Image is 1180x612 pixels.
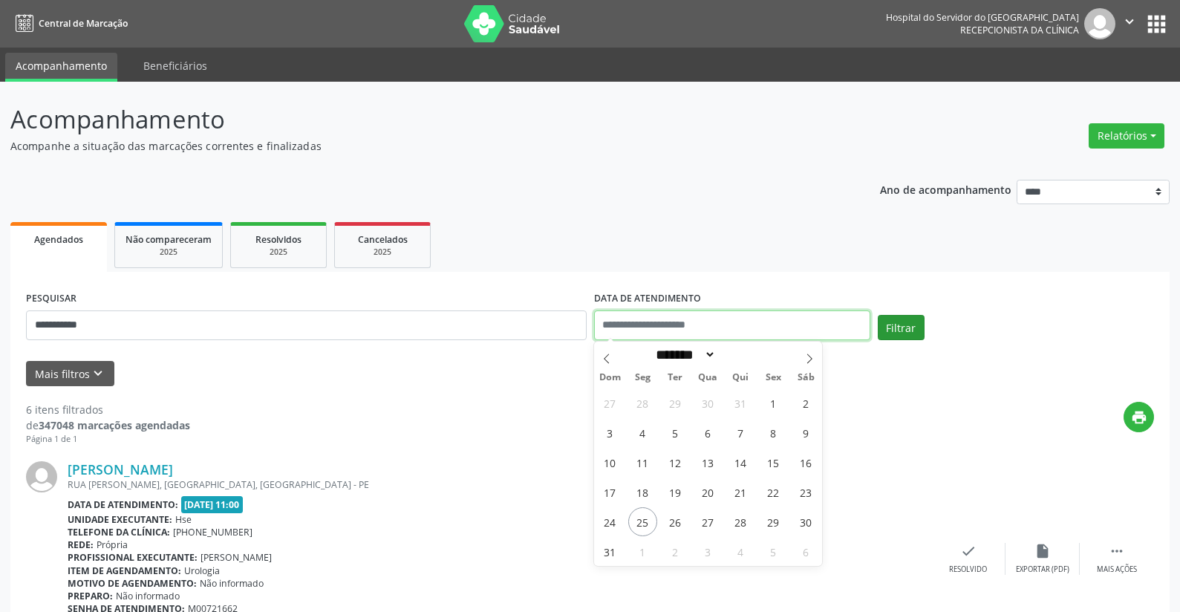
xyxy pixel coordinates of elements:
[759,507,788,536] span: Agosto 29, 2025
[181,496,244,513] span: [DATE] 11:00
[1084,8,1115,39] img: img
[716,347,765,362] input: Year
[724,373,757,382] span: Qui
[68,590,113,602] b: Preparo:
[726,388,755,417] span: Julho 31, 2025
[960,543,977,559] i: check
[1016,564,1069,575] div: Exportar (PDF)
[175,513,192,526] span: Hse
[792,388,821,417] span: Agosto 2, 2025
[661,478,690,507] span: Agosto 19, 2025
[792,537,821,566] span: Setembro 6, 2025
[661,507,690,536] span: Agosto 26, 2025
[661,388,690,417] span: Julho 29, 2025
[759,418,788,447] span: Agosto 8, 2025
[759,388,788,417] span: Agosto 1, 2025
[133,53,218,79] a: Beneficiários
[1089,123,1164,149] button: Relatórios
[726,448,755,477] span: Agosto 14, 2025
[26,287,76,310] label: PESQUISAR
[694,478,723,507] span: Agosto 20, 2025
[97,538,128,551] span: Própria
[10,138,822,154] p: Acompanhe a situação das marcações correntes e finalizadas
[68,513,172,526] b: Unidade executante:
[757,373,789,382] span: Sex
[10,11,128,36] a: Central de Marcação
[726,537,755,566] span: Setembro 4, 2025
[694,388,723,417] span: Julho 30, 2025
[878,315,925,340] button: Filtrar
[594,373,627,382] span: Dom
[759,537,788,566] span: Setembro 5, 2025
[26,417,190,433] div: de
[628,388,657,417] span: Julho 28, 2025
[39,418,190,432] strong: 347048 marcações agendadas
[1121,13,1138,30] i: 
[960,24,1079,36] span: Recepcionista da clínica
[1115,8,1144,39] button: 
[596,537,625,566] span: Agosto 31, 2025
[659,373,691,382] span: Ter
[792,448,821,477] span: Agosto 16, 2025
[594,287,701,310] label: DATA DE ATENDIMENTO
[26,402,190,417] div: 6 itens filtrados
[1109,543,1125,559] i: 
[1131,409,1147,426] i: print
[200,577,264,590] span: Não informado
[789,373,822,382] span: Sáb
[1034,543,1051,559] i: insert_drive_file
[661,537,690,566] span: Setembro 2, 2025
[880,180,1011,198] p: Ano de acompanhamento
[68,538,94,551] b: Rede:
[651,347,717,362] select: Month
[68,498,178,511] b: Data de atendimento:
[5,53,117,82] a: Acompanhamento
[126,247,212,258] div: 2025
[694,418,723,447] span: Agosto 6, 2025
[173,526,252,538] span: [PHONE_NUMBER]
[628,418,657,447] span: Agosto 4, 2025
[241,247,316,258] div: 2025
[126,233,212,246] span: Não compareceram
[596,507,625,536] span: Agosto 24, 2025
[792,507,821,536] span: Agosto 30, 2025
[949,564,987,575] div: Resolvido
[626,373,659,382] span: Seg
[68,577,197,590] b: Motivo de agendamento:
[759,448,788,477] span: Agosto 15, 2025
[26,361,114,387] button: Mais filtroskeyboard_arrow_down
[39,17,128,30] span: Central de Marcação
[694,537,723,566] span: Setembro 3, 2025
[68,478,931,491] div: RUA [PERSON_NAME], [GEOGRAPHIC_DATA], [GEOGRAPHIC_DATA] - PE
[694,448,723,477] span: Agosto 13, 2025
[596,478,625,507] span: Agosto 17, 2025
[661,448,690,477] span: Agosto 12, 2025
[68,564,181,577] b: Item de agendamento:
[628,507,657,536] span: Agosto 25, 2025
[10,101,822,138] p: Acompanhamento
[68,461,173,478] a: [PERSON_NAME]
[26,433,190,446] div: Página 1 de 1
[661,418,690,447] span: Agosto 5, 2025
[184,564,220,577] span: Urologia
[90,365,106,382] i: keyboard_arrow_down
[68,551,198,564] b: Profissional executante:
[628,448,657,477] span: Agosto 11, 2025
[726,478,755,507] span: Agosto 21, 2025
[1097,564,1137,575] div: Mais ações
[68,526,170,538] b: Telefone da clínica:
[596,388,625,417] span: Julho 27, 2025
[201,551,272,564] span: [PERSON_NAME]
[726,507,755,536] span: Agosto 28, 2025
[116,590,180,602] span: Não informado
[1124,402,1154,432] button: print
[694,507,723,536] span: Agosto 27, 2025
[792,478,821,507] span: Agosto 23, 2025
[886,11,1079,24] div: Hospital do Servidor do [GEOGRAPHIC_DATA]
[345,247,420,258] div: 2025
[691,373,724,382] span: Qua
[255,233,301,246] span: Resolvidos
[358,233,408,246] span: Cancelados
[792,418,821,447] span: Agosto 9, 2025
[759,478,788,507] span: Agosto 22, 2025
